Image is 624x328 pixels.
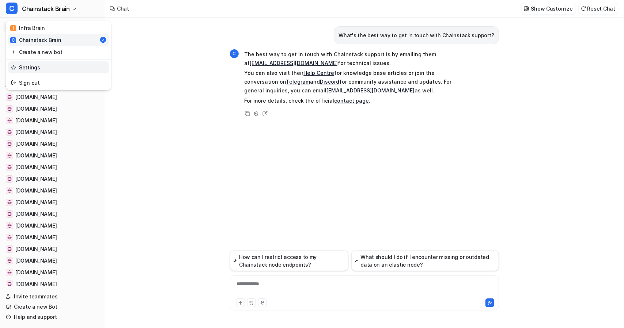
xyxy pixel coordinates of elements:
[10,36,61,44] div: Chainstack Brain
[8,61,109,73] a: Settings
[10,37,16,43] span: C
[6,3,18,14] span: C
[8,46,109,58] a: Create a new bot
[10,25,16,31] span: I
[22,4,70,14] span: Chainstack Brain
[10,24,45,32] div: Infra Brain
[11,48,16,56] img: reset
[8,77,109,89] a: Sign out
[6,20,111,90] div: CChainstack Brain
[11,64,16,71] img: reset
[11,79,16,87] img: reset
